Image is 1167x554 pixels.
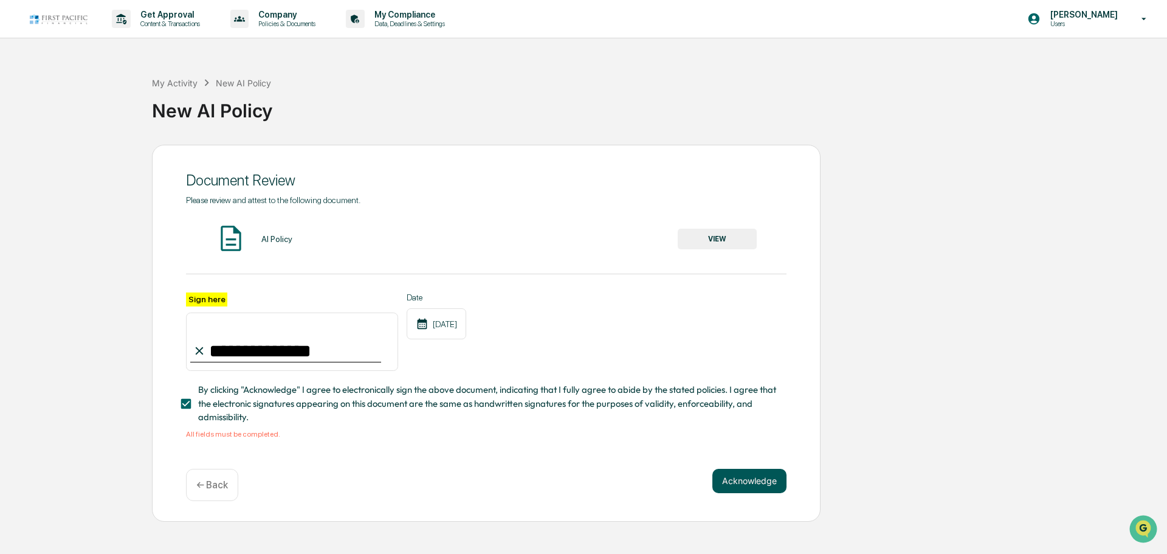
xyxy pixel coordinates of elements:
[712,469,787,493] button: Acknowledge
[12,26,221,45] p: How can we help?
[207,97,221,111] button: Start new chat
[12,93,34,115] img: 1746055101610-c473b297-6a78-478c-a979-82029cc54cd1
[216,78,271,88] div: New AI Policy
[7,148,83,170] a: 🖐️Preclearance
[152,90,1161,122] div: New AI Policy
[12,178,22,187] div: 🔎
[131,19,206,28] p: Content & Transactions
[196,479,228,491] p: ← Back
[152,78,198,88] div: My Activity
[678,229,757,249] button: VIEW
[249,19,322,28] p: Policies & Documents
[41,105,154,115] div: We're available if you need us!
[186,195,360,205] span: Please review and attest to the following document.
[249,10,322,19] p: Company
[88,154,98,164] div: 🗄️
[86,206,147,215] a: Powered byPylon
[407,293,466,302] label: Date
[7,171,81,193] a: 🔎Data Lookup
[121,206,147,215] span: Pylon
[12,154,22,164] div: 🖐️
[186,171,787,189] div: Document Review
[29,13,88,25] img: logo
[100,153,151,165] span: Attestations
[131,10,206,19] p: Get Approval
[83,148,156,170] a: 🗄️Attestations
[407,308,466,339] div: [DATE]
[1128,514,1161,547] iframe: Open customer support
[261,234,292,244] div: AI Policy
[186,430,787,438] div: All fields must be completed.
[365,10,451,19] p: My Compliance
[41,93,199,105] div: Start new chat
[1041,19,1124,28] p: Users
[1041,10,1124,19] p: [PERSON_NAME]
[216,223,246,254] img: Document Icon
[32,55,201,68] input: Clear
[24,176,77,189] span: Data Lookup
[198,383,777,424] span: By clicking "Acknowledge" I agree to electronically sign the above document, indicating that I fu...
[365,19,451,28] p: Data, Deadlines & Settings
[24,153,78,165] span: Preclearance
[186,293,227,306] label: Sign here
